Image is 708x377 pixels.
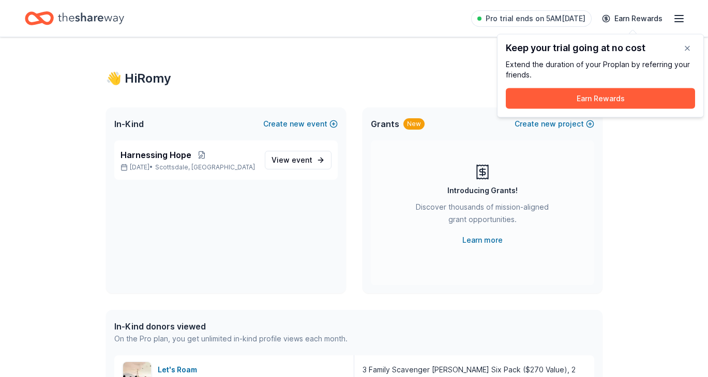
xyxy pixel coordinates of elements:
div: Keep your trial going at no cost [506,43,695,53]
button: Createnewevent [263,118,338,130]
span: In-Kind [114,118,144,130]
span: new [290,118,305,130]
a: Earn Rewards [596,9,669,28]
a: Pro trial ends on 5AM[DATE] [471,10,592,27]
div: Discover thousands of mission-aligned grant opportunities. [412,201,553,230]
button: Earn Rewards [506,88,695,109]
div: New [403,118,425,130]
div: 👋 Hi Romy [106,70,602,87]
span: Harnessing Hope [120,149,191,161]
a: Learn more [462,234,503,246]
a: View event [265,151,332,169]
span: Scottsdale, [GEOGRAPHIC_DATA] [155,163,255,171]
div: Let's Roam [158,364,201,376]
span: event [292,155,312,164]
p: [DATE] • [120,163,257,171]
div: On the Pro plan, you get unlimited in-kind profile views each month. [114,333,348,345]
div: In-Kind donors viewed [114,320,348,333]
div: Introducing Grants! [447,184,518,197]
span: View [272,154,312,166]
span: Grants [371,118,399,130]
span: Pro trial ends on 5AM[DATE] [486,12,585,25]
span: new [541,118,556,130]
div: Extend the duration of your Pro plan by referring your friends. [506,59,695,80]
button: Createnewproject [515,118,594,130]
a: Home [25,6,124,30]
